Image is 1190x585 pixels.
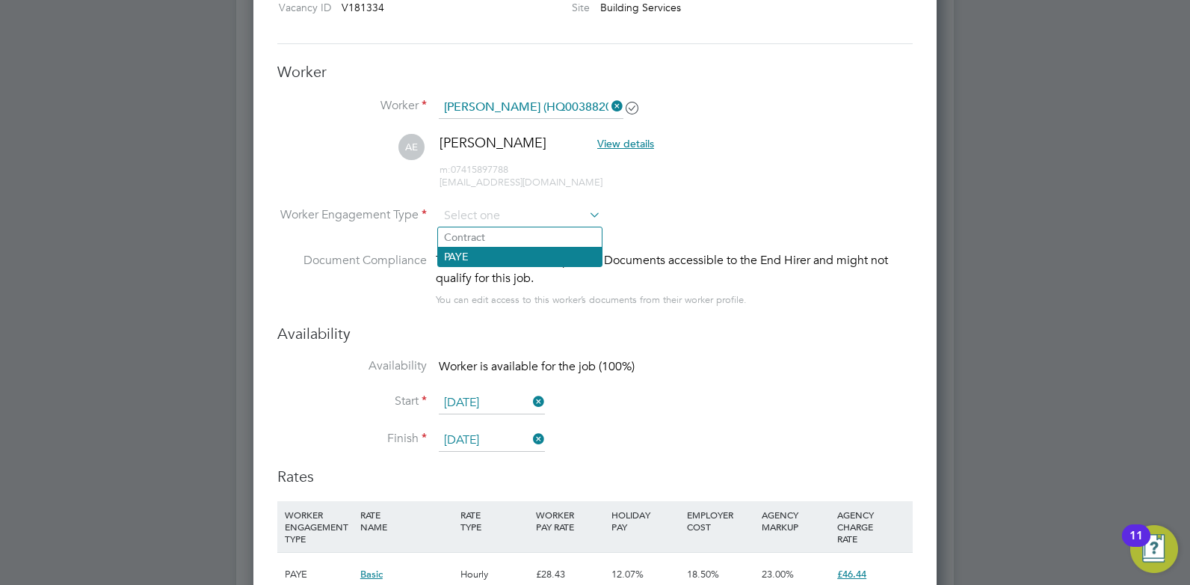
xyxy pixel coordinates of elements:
span: 23.00% [762,568,794,581]
div: You can edit access to this worker’s documents from their worker profile. [436,291,747,309]
input: Select one [439,205,601,227]
span: AE [398,134,425,160]
h3: Worker [277,62,913,82]
div: WORKER ENGAGEMENT TYPE [281,501,357,552]
span: Worker is available for the job (100%) [439,359,635,374]
div: AGENCY CHARGE RATE [833,501,909,552]
span: [PERSON_NAME] [440,134,546,151]
label: Worker [277,98,427,114]
span: [EMAIL_ADDRESS][DOMAIN_NAME] [440,176,602,189]
span: View details [597,137,654,150]
div: RATE NAME [357,501,457,540]
div: AGENCY MARKUP [758,501,833,540]
span: Building Services [600,1,681,14]
h3: Rates [277,467,913,486]
li: PAYE [438,247,602,266]
input: Select one [439,392,545,414]
div: WORKER PAY RATE [532,501,608,540]
input: Select one [439,429,545,452]
label: Worker Engagement Type [277,207,427,223]
div: 11 [1129,536,1143,555]
span: 18.50% [687,568,719,581]
div: HOLIDAY PAY [608,501,683,540]
label: Availability [277,358,427,374]
label: Site [505,1,590,14]
h3: Availability [277,324,913,343]
div: This worker has no Compliance Documents accessible to the End Hirer and might not qualify for thi... [436,251,913,287]
div: EMPLOYER COST [683,501,759,540]
span: £46.44 [837,568,866,581]
span: 07415897788 [440,163,508,176]
label: Finish [277,431,427,447]
div: RATE TYPE [457,501,532,540]
label: Document Compliance [277,251,427,306]
button: Open Resource Center, 11 new notifications [1130,525,1178,573]
li: Contract [438,227,602,247]
span: 12.07% [611,568,644,581]
label: Vacancy ID [271,1,331,14]
span: Basic [360,568,383,581]
input: Search for... [439,97,623,119]
span: V181334 [342,1,384,14]
label: Start [277,393,427,409]
span: m: [440,163,451,176]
